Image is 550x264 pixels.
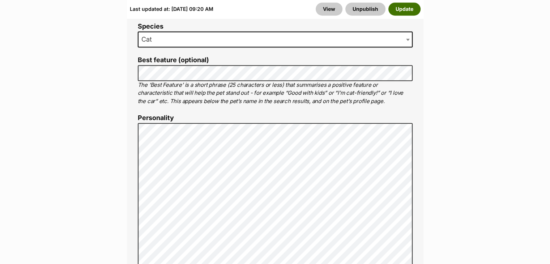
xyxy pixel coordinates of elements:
a: View [316,3,342,16]
span: Cat [138,31,413,47]
span: Cat [138,34,159,44]
div: Last updated at: [DATE] 09:20 AM [130,3,213,16]
label: Species [138,23,413,30]
label: Personality [138,114,413,122]
p: The ‘Best Feature’ is a short phrase (25 characters or less) that summarises a positive feature o... [138,81,413,106]
label: Best feature (optional) [138,56,413,64]
button: Unpublish [345,3,385,16]
button: Update [388,3,421,16]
